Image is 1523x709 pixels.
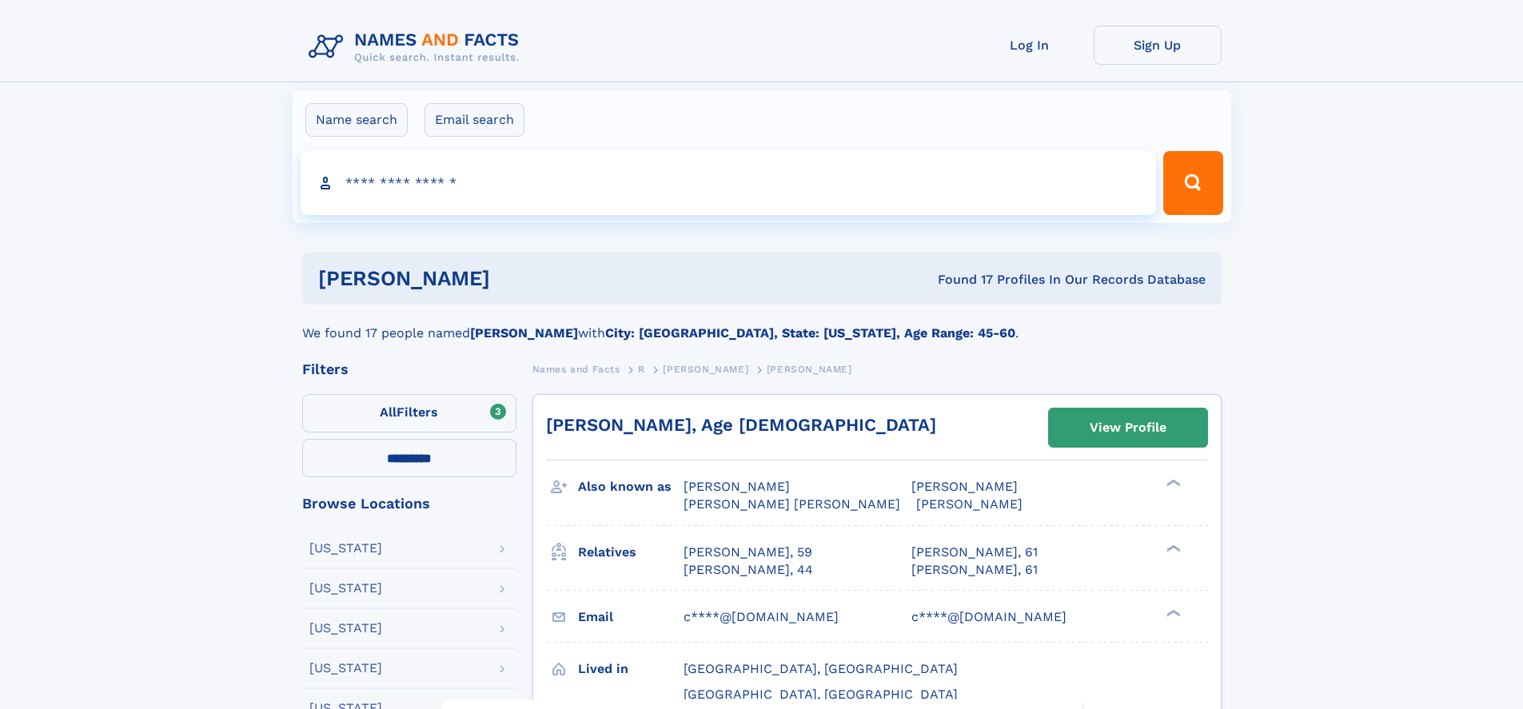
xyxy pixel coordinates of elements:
[663,359,748,379] a: [PERSON_NAME]
[684,479,790,494] span: [PERSON_NAME]
[425,103,524,137] label: Email search
[911,544,1038,561] a: [PERSON_NAME], 61
[309,622,382,635] div: [US_STATE]
[309,542,382,555] div: [US_STATE]
[684,544,812,561] a: [PERSON_NAME], 59
[1162,478,1182,488] div: ❯
[916,496,1023,512] span: [PERSON_NAME]
[911,561,1038,579] a: [PERSON_NAME], 61
[1049,408,1207,447] a: View Profile
[309,662,382,675] div: [US_STATE]
[1094,26,1222,65] a: Sign Up
[911,479,1018,494] span: [PERSON_NAME]
[1163,151,1222,215] button: Search Button
[302,394,516,432] label: Filters
[966,26,1094,65] a: Log In
[546,415,936,435] a: [PERSON_NAME], Age [DEMOGRAPHIC_DATA]
[1162,607,1182,618] div: ❯
[578,603,684,631] h3: Email
[302,362,516,376] div: Filters
[663,364,748,375] span: [PERSON_NAME]
[605,325,1015,341] b: City: [GEOGRAPHIC_DATA], State: [US_STATE], Age Range: 45-60
[309,582,382,595] div: [US_STATE]
[318,269,714,289] h1: [PERSON_NAME]
[714,271,1206,289] div: Found 17 Profiles In Our Records Database
[767,364,852,375] span: [PERSON_NAME]
[301,151,1157,215] input: search input
[684,687,958,702] span: [GEOGRAPHIC_DATA], [GEOGRAPHIC_DATA]
[684,561,813,579] a: [PERSON_NAME], 44
[578,655,684,683] h3: Lived in
[302,26,532,69] img: Logo Names and Facts
[380,404,397,420] span: All
[684,661,958,676] span: [GEOGRAPHIC_DATA], [GEOGRAPHIC_DATA]
[532,359,620,379] a: Names and Facts
[684,496,900,512] span: [PERSON_NAME] [PERSON_NAME]
[302,496,516,511] div: Browse Locations
[578,539,684,566] h3: Relatives
[1090,409,1166,446] div: View Profile
[1162,543,1182,553] div: ❯
[305,103,408,137] label: Name search
[638,359,645,379] a: R
[578,473,684,500] h3: Also known as
[470,325,578,341] b: [PERSON_NAME]
[638,364,645,375] span: R
[302,305,1222,343] div: We found 17 people named with .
